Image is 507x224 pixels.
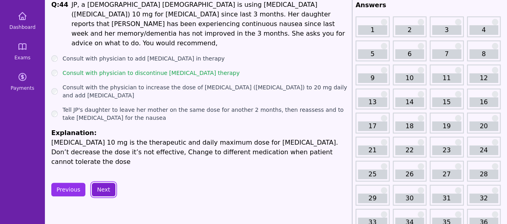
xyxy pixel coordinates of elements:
a: 19 [432,121,461,131]
a: 21 [358,145,387,155]
a: 22 [395,145,424,155]
p: [MEDICAL_DATA] 10 mg is the therapeutic and daily maximum dose for [MEDICAL_DATA]. Don’t decrease... [51,138,349,167]
a: 16 [469,97,499,107]
a: 15 [432,97,461,107]
label: Consult with physician to discontinue [MEDICAL_DATA] therapy [63,69,240,77]
a: Exams [3,37,42,66]
a: 2 [395,25,424,35]
a: 6 [395,49,424,59]
a: Payments [3,67,42,96]
a: 26 [395,170,424,179]
a: 28 [469,170,499,179]
a: 31 [432,194,461,203]
a: 23 [432,145,461,155]
label: Consult with the physician to increase the dose of [MEDICAL_DATA] ([MEDICAL_DATA]) to 20 mg daily... [63,83,349,99]
a: 4 [469,25,499,35]
button: Next [92,183,115,196]
a: 25 [358,170,387,179]
h2: Answers [356,0,501,10]
a: 17 [358,121,387,131]
span: Explanation: [51,129,97,137]
a: 29 [358,194,387,203]
a: 24 [469,145,499,155]
a: 10 [395,73,424,83]
label: Consult with physician to add [MEDICAL_DATA] in therapy [63,54,225,63]
a: Dashboard [3,6,42,35]
a: 7 [432,49,461,59]
a: 12 [469,73,499,83]
label: Tell JP's daughter to leave her mother on the same dose for another 2 months, then reassess and t... [63,106,349,122]
a: 32 [469,194,499,203]
a: 5 [358,49,387,59]
span: Dashboard [9,24,35,30]
a: 14 [395,97,424,107]
button: Previous [51,183,85,196]
a: 8 [469,49,499,59]
a: 3 [432,25,461,35]
a: 27 [432,170,461,179]
a: 11 [432,73,461,83]
span: Payments [11,85,34,91]
a: 30 [395,194,424,203]
span: Exams [14,54,30,61]
a: 1 [358,25,387,35]
a: 13 [358,97,387,107]
a: 9 [358,73,387,83]
a: 18 [395,121,424,131]
a: 20 [469,121,499,131]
